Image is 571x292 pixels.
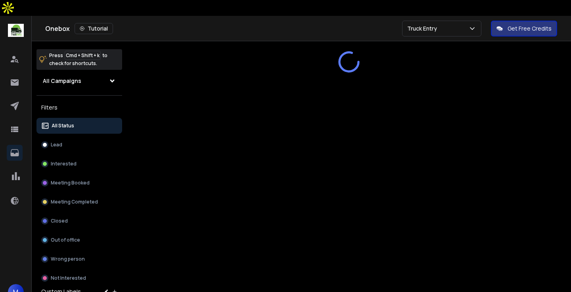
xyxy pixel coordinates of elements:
[43,77,81,85] h1: All Campaigns
[36,102,122,113] h3: Filters
[52,123,74,129] p: All Status
[8,24,24,37] img: logo
[51,199,98,205] p: Meeting Completed
[36,118,122,134] button: All Status
[36,270,122,286] button: Not Interested
[508,25,552,33] p: Get Free Credits
[36,213,122,229] button: Closed
[36,251,122,267] button: Wrong person
[51,142,62,148] p: Lead
[491,21,557,36] button: Get Free Credits
[51,180,90,186] p: Meeting Booked
[51,275,86,281] p: Not Interested
[51,256,85,262] p: Wrong person
[36,137,122,153] button: Lead
[45,23,402,34] div: Onebox
[65,51,101,60] span: Cmd + Shift + k
[36,73,122,89] button: All Campaigns
[75,23,113,34] button: Tutorial
[36,156,122,172] button: Interested
[51,218,68,224] p: Closed
[49,52,107,67] p: Press to check for shortcuts.
[51,161,77,167] p: Interested
[36,194,122,210] button: Meeting Completed
[36,175,122,191] button: Meeting Booked
[51,237,80,243] p: Out of office
[407,25,440,33] p: Truck Entry
[36,232,122,248] button: Out of office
